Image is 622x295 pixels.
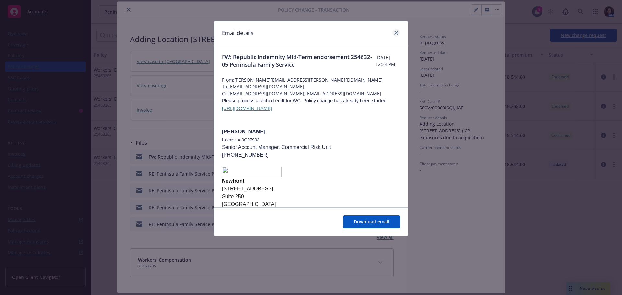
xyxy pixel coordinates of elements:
span: [GEOGRAPHIC_DATA] [222,201,276,207]
img: image001.png@01DB7E13.91FFA410 [222,167,282,177]
button: Download email [343,215,400,228]
span: Download email [354,219,389,225]
span: Suite 250 [222,194,244,199]
span: Newfront [222,178,244,184]
span: [STREET_ADDRESS] [222,186,273,191]
span: Senior Account Manager, Commercial Risk Unit [222,144,331,150]
span: [PHONE_NUMBER] [222,152,269,158]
